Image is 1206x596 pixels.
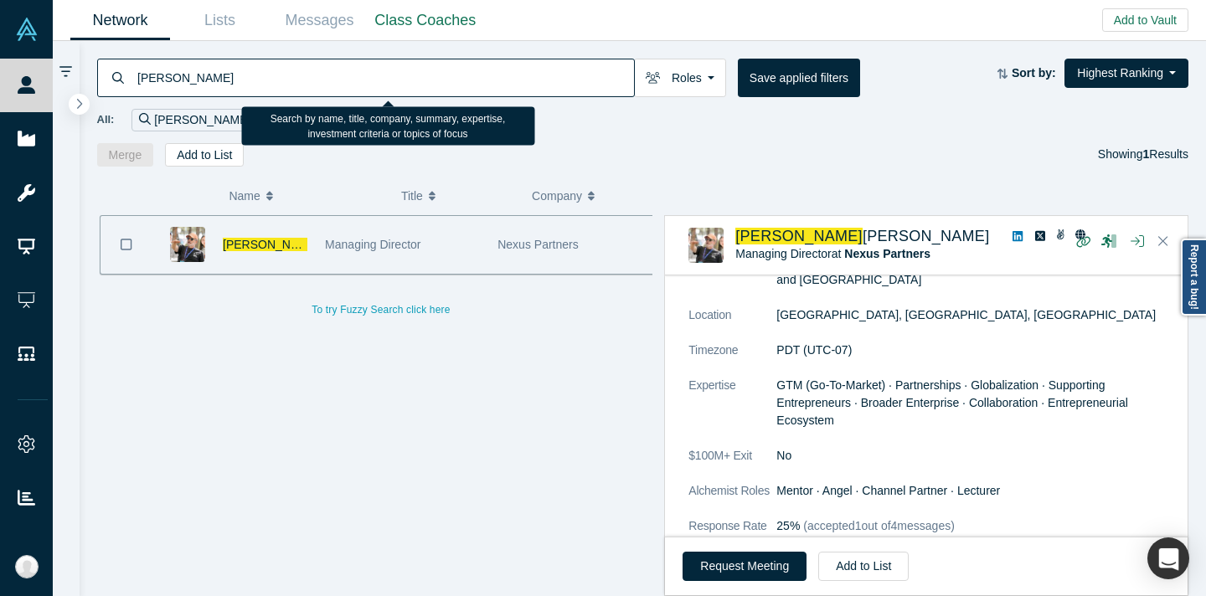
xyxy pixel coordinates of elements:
button: To try Fuzzy Search click here [300,299,461,321]
dt: Alchemist Roles [688,482,776,517]
dd: Mentor · Angel · Channel Partner · Lecturer [776,482,1177,500]
input: Search by name, title, company, summary, expertise, investment criteria or topics of focus [136,58,634,97]
a: Network [70,1,170,40]
a: Lists [170,1,270,40]
dt: Timezone [688,342,776,377]
button: Name [229,178,384,213]
div: Showing [1098,143,1188,167]
a: Report a bug! [1181,239,1206,316]
span: Company [532,178,582,213]
dt: Location [688,306,776,342]
button: Add to Vault [1102,8,1188,32]
img: Steve Adelman's Profile Image [170,227,205,262]
span: All: [97,111,115,128]
a: Class Coaches [369,1,482,40]
button: Add to List [165,143,244,167]
a: [PERSON_NAME] [223,238,415,251]
a: Messages [270,1,369,40]
button: Company [532,178,645,213]
strong: Sort by: [1012,66,1056,80]
span: [PERSON_NAME] [863,228,990,244]
button: Roles [634,59,726,97]
button: Title [401,178,514,213]
dt: Expertise [688,377,776,447]
dt: Response Rate [688,517,776,552]
strong: 1 [1143,147,1150,161]
button: Remove Filter [250,110,263,130]
span: Managing Director [325,238,420,251]
span: Managing Director at [735,247,930,260]
button: Merge [97,143,154,167]
img: Alchemist Vault Logo [15,18,39,41]
img: Ally Hoang's Account [15,555,39,578]
a: [PERSON_NAME][PERSON_NAME] [735,228,989,244]
dd: No [776,447,1177,465]
button: Add to List [818,552,909,581]
a: Nexus Partners [844,247,930,260]
button: Highest Ranking [1064,59,1188,88]
span: [PERSON_NAME] [735,228,863,244]
span: Title [401,178,423,213]
span: GTM (Go-To-Market) · Partnerships · Globalization · Supporting Entrepreneurs · Broader Enterprise... [776,378,1127,427]
span: Results [1143,147,1188,161]
span: 25% [776,519,800,532]
dt: $100M+ Exit [688,447,776,482]
div: [PERSON_NAME] [131,109,271,131]
span: (accepted 1 out of 4 messages) [800,519,954,532]
span: Nexus Partners [497,238,578,251]
button: Request Meeting [683,552,807,581]
button: Close [1151,229,1176,255]
span: Name [229,178,260,213]
img: Steve Adelman's Profile Image [688,228,724,263]
dd: [GEOGRAPHIC_DATA], [GEOGRAPHIC_DATA], [GEOGRAPHIC_DATA] [776,306,1177,324]
button: Save applied filters [738,59,860,97]
button: Bookmark [100,216,152,274]
span: [PERSON_NAME] [223,238,319,251]
dd: PDT (UTC-07) [776,342,1177,359]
